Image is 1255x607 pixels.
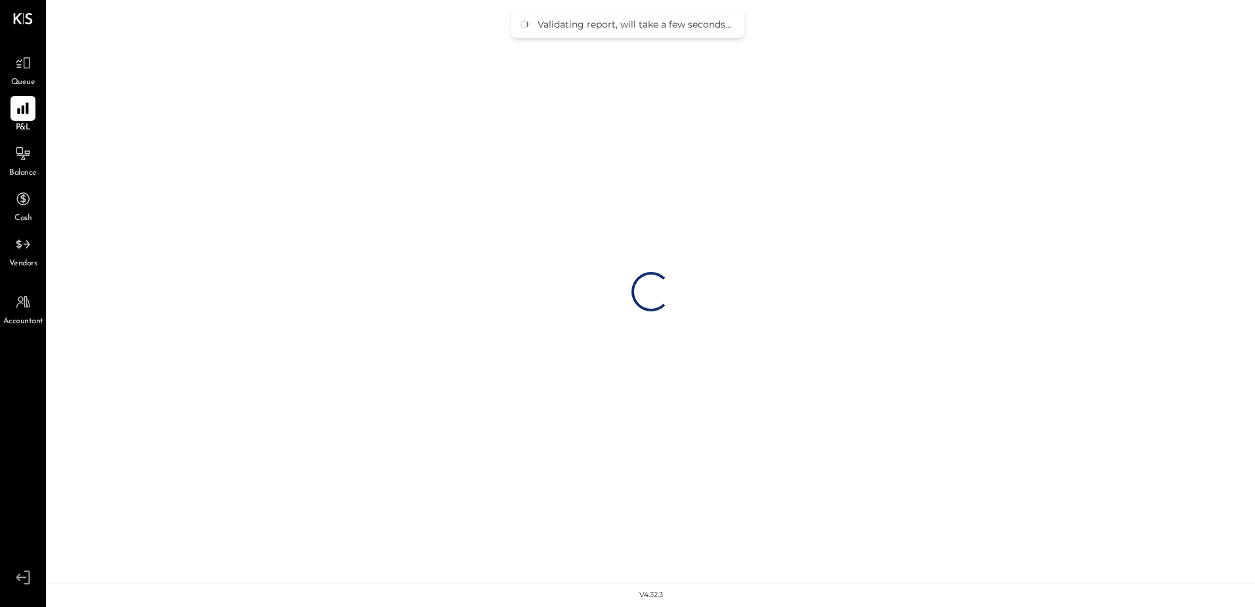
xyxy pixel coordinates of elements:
[9,258,37,270] span: Vendors
[11,77,35,89] span: Queue
[1,96,45,134] a: P&L
[9,168,37,179] span: Balance
[14,213,32,225] span: Cash
[538,18,731,30] div: Validating report, will take a few seconds...
[1,141,45,179] a: Balance
[639,590,663,600] div: v 4.32.3
[1,290,45,328] a: Accountant
[1,232,45,270] a: Vendors
[3,316,43,328] span: Accountant
[1,187,45,225] a: Cash
[1,51,45,89] a: Queue
[16,122,31,134] span: P&L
